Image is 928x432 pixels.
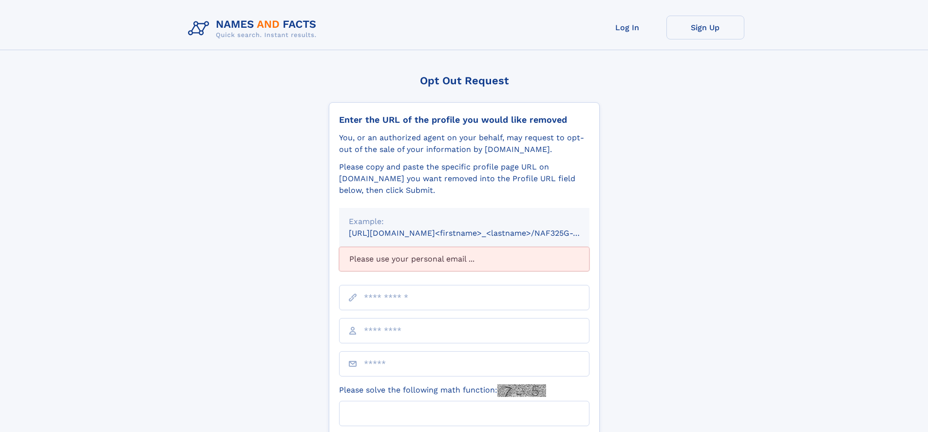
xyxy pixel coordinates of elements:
a: Sign Up [666,16,744,39]
img: Logo Names and Facts [184,16,324,42]
div: You, or an authorized agent on your behalf, may request to opt-out of the sale of your informatio... [339,132,589,155]
small: [URL][DOMAIN_NAME]<firstname>_<lastname>/NAF325G-xxxxxxxx [349,228,608,238]
a: Log In [588,16,666,39]
div: Enter the URL of the profile you would like removed [339,114,589,125]
div: Please copy and paste the specific profile page URL on [DOMAIN_NAME] you want removed into the Pr... [339,161,589,196]
div: Example: [349,216,580,227]
div: Opt Out Request [329,75,600,87]
div: Please use your personal email ... [339,247,589,271]
label: Please solve the following math function: [339,384,546,397]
